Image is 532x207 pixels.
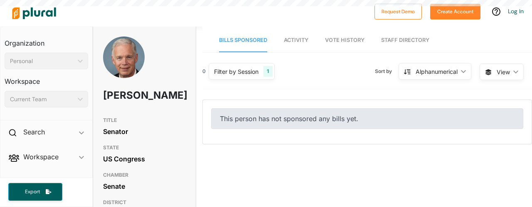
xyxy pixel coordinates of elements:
[103,170,186,180] h3: CHAMBER
[10,57,74,66] div: Personal
[325,29,365,52] a: Vote History
[374,4,422,19] button: Request Demo
[430,7,480,15] a: Create Account
[214,67,259,76] div: Filter by Session
[202,68,206,75] div: 0
[284,29,308,52] a: Activity
[374,7,422,15] a: Request Demo
[103,153,186,165] div: US Congress
[264,66,272,77] div: 1
[219,29,267,52] a: Bills Sponsored
[103,180,186,192] div: Senate
[103,83,153,108] h1: [PERSON_NAME]
[23,127,45,136] h2: Search
[103,115,186,125] h3: TITLE
[430,4,480,19] button: Create Account
[8,183,62,201] button: Export
[416,67,458,76] div: Alphanumerical
[284,37,308,43] span: Activity
[219,37,267,43] span: Bills Sponsored
[375,68,399,75] span: Sort by
[10,95,74,104] div: Current Team
[325,37,365,43] span: Vote History
[19,188,46,195] span: Export
[5,69,88,88] h3: Workspace
[5,31,88,49] h3: Organization
[103,125,186,138] div: Senator
[381,29,429,52] a: Staff Directory
[497,68,510,76] span: View
[103,37,145,87] img: Headshot of Ron Johnson
[103,143,186,153] h3: STATE
[508,7,524,15] a: Log In
[211,108,523,129] div: This person has not sponsored any bills yet.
